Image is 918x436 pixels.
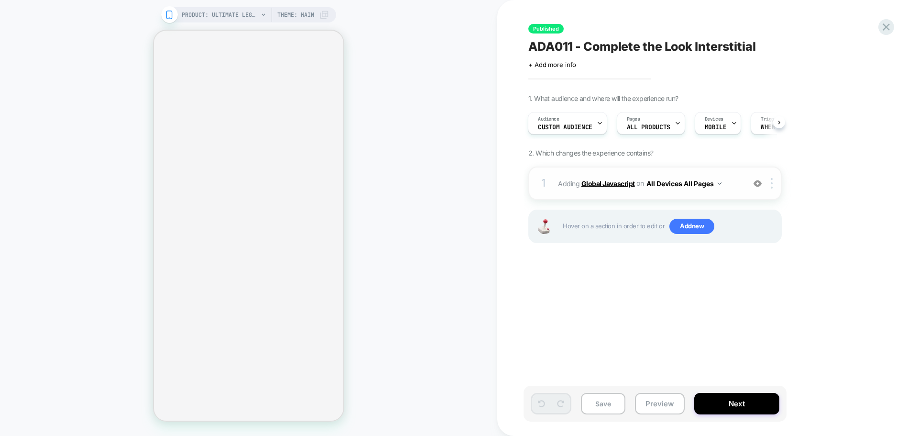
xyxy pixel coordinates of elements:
span: 2. Which changes the experience contains? [528,149,653,157]
span: MOBILE [705,124,726,131]
span: PRODUCT: Ultimate Leggings - Black [182,7,258,22]
span: Theme: MAIN [277,7,314,22]
span: Published [528,24,564,34]
span: Trigger [761,116,779,123]
img: close [771,178,773,189]
span: Custom Audience [538,124,592,131]
b: Global Javascript [581,179,635,187]
img: down arrow [718,182,721,185]
button: Save [581,393,625,414]
span: Devices [705,116,723,123]
img: crossed eye [754,179,762,188]
img: Joystick [534,219,553,234]
button: All Devices All Pages [646,177,721,190]
span: ALL PRODUCTS [627,124,670,131]
span: ADA011 - Complete the Look Interstitial [528,39,756,54]
div: 1 [539,174,548,193]
span: Pages [627,116,640,123]
span: on [636,177,644,189]
span: When complete-the-look appears [761,124,828,131]
span: + Add more info [528,61,576,68]
button: Next [694,393,779,414]
button: Preview [635,393,685,414]
span: Hover on a section in order to edit or [563,219,776,234]
span: Audience [538,116,559,123]
span: Adding [558,177,740,190]
span: 1. What audience and where will the experience run? [528,94,678,102]
span: Add new [669,219,714,234]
